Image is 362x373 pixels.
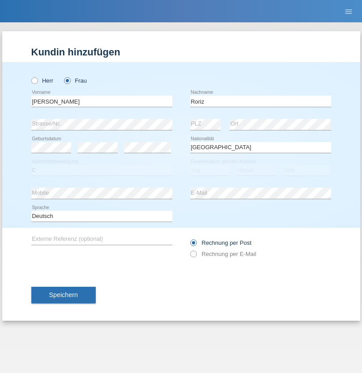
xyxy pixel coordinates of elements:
[31,46,331,58] h1: Kundin hinzufügen
[64,77,87,84] label: Frau
[49,291,78,298] span: Speichern
[190,251,196,262] input: Rechnung per E-Mail
[31,287,96,304] button: Speichern
[190,239,251,246] label: Rechnung per Post
[31,77,37,83] input: Herr
[190,251,256,257] label: Rechnung per E-Mail
[340,8,358,14] a: menu
[190,239,196,251] input: Rechnung per Post
[31,77,54,84] label: Herr
[64,77,70,83] input: Frau
[344,7,353,16] i: menu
